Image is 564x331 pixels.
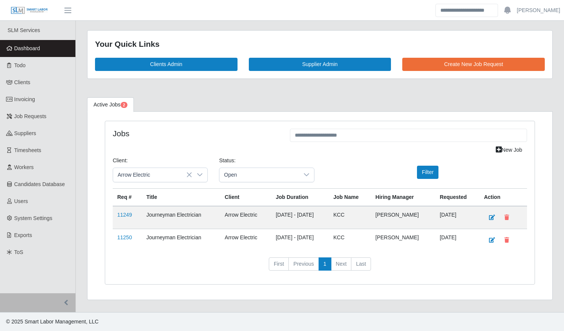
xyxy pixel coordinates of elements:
a: 1 [319,257,331,271]
th: Requested [435,188,479,206]
input: Search [435,4,498,17]
span: Dashboard [14,45,40,51]
a: Active Jobs [87,97,134,112]
a: New Job [491,143,527,157]
span: System Settings [14,215,52,221]
th: Title [142,188,220,206]
div: Your Quick Links [95,38,545,50]
span: Job Requests [14,113,47,119]
span: Todo [14,62,26,68]
span: Candidates Database [14,181,65,187]
label: Client: [113,157,128,165]
th: Client [220,188,271,206]
span: Users [14,198,28,204]
th: Req # [113,188,142,206]
a: Create New Job Request [402,58,545,71]
nav: pagination [113,257,527,277]
th: Action [480,188,527,206]
span: ToS [14,249,23,255]
td: Journeyman Electrician [142,206,220,229]
td: [DATE] - [DATE] [271,229,329,251]
span: Suppliers [14,130,36,136]
a: [PERSON_NAME] [517,6,560,14]
td: [DATE] [435,229,479,251]
th: Hiring Manager [371,188,435,206]
a: 11250 [117,234,132,240]
button: Filter [417,166,438,179]
span: Arrow Electric [113,168,192,182]
span: Clients [14,79,31,85]
td: [PERSON_NAME] [371,229,435,251]
td: Arrow Electric [220,206,271,229]
span: Pending Jobs [121,102,127,108]
a: 11249 [117,212,132,218]
h4: Jobs [113,129,279,138]
td: [DATE] [435,206,479,229]
td: [DATE] - [DATE] [271,206,329,229]
label: Status: [219,157,236,165]
span: © 2025 Smart Labor Management, LLC [6,319,98,325]
span: Exports [14,232,32,238]
td: KCC [329,229,371,251]
img: SLM Logo [11,6,48,15]
a: Supplier Admin [249,58,391,71]
a: Clients Admin [95,58,238,71]
span: Timesheets [14,147,41,153]
span: Invoicing [14,96,35,102]
th: Job Name [329,188,371,206]
span: Workers [14,164,34,170]
td: [PERSON_NAME] [371,206,435,229]
span: SLM Services [8,27,40,33]
td: Arrow Electric [220,229,271,251]
td: Journeyman Electrician [142,229,220,251]
span: Open [219,168,299,182]
td: KCC [329,206,371,229]
th: Job Duration [271,188,329,206]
